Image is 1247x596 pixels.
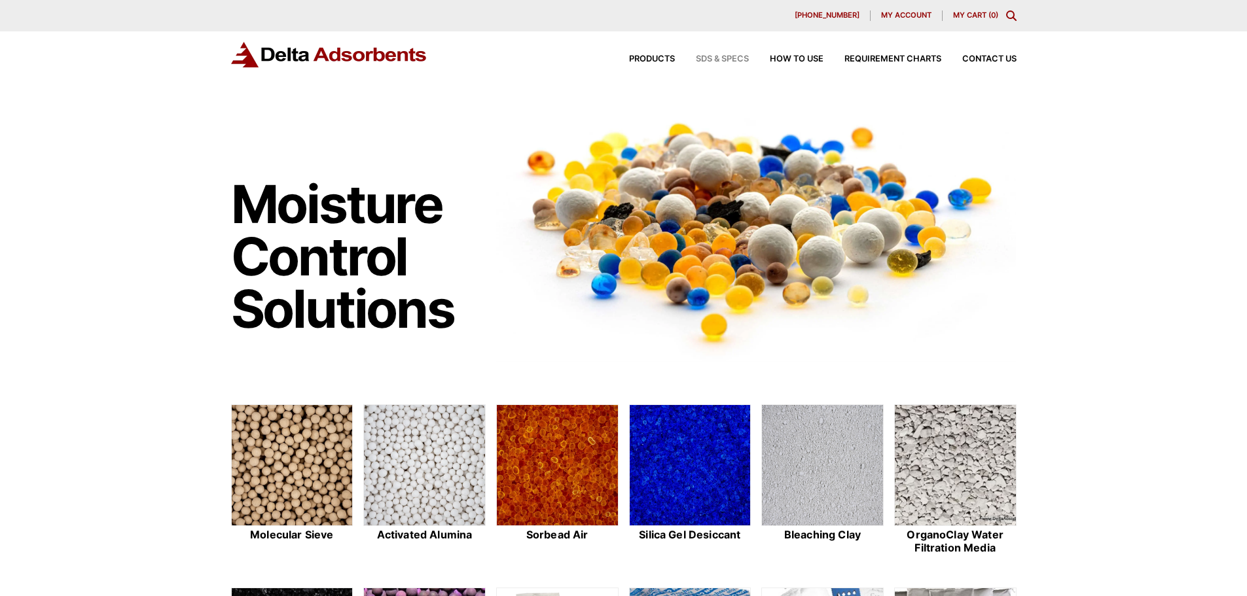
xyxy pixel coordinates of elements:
[894,529,1017,553] h2: OrganoClay Water Filtration Media
[795,12,859,19] span: [PHONE_NUMBER]
[496,529,619,541] h2: Sorbead Air
[962,55,1017,63] span: Contact Us
[629,529,751,541] h2: Silica Gel Desiccant
[844,55,941,63] span: Requirement Charts
[629,404,751,556] a: Silica Gel Desiccant
[363,529,486,541] h2: Activated Alumina
[696,55,749,63] span: SDS & SPECS
[629,55,675,63] span: Products
[1006,10,1017,21] div: Toggle Modal Content
[823,55,941,63] a: Requirement Charts
[871,10,943,21] a: My account
[496,99,1017,362] img: Image
[770,55,823,63] span: How to Use
[784,10,871,21] a: [PHONE_NUMBER]
[675,55,749,63] a: SDS & SPECS
[991,10,996,20] span: 0
[231,178,484,335] h1: Moisture Control Solutions
[363,404,486,556] a: Activated Alumina
[749,55,823,63] a: How to Use
[881,12,931,19] span: My account
[231,529,353,541] h2: Molecular Sieve
[894,404,1017,556] a: OrganoClay Water Filtration Media
[231,404,353,556] a: Molecular Sieve
[941,55,1017,63] a: Contact Us
[608,55,675,63] a: Products
[953,10,998,20] a: My Cart (0)
[496,404,619,556] a: Sorbead Air
[761,404,884,556] a: Bleaching Clay
[761,529,884,541] h2: Bleaching Clay
[231,42,427,67] img: Delta Adsorbents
